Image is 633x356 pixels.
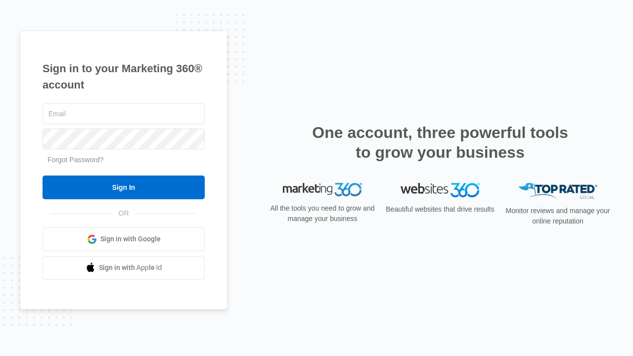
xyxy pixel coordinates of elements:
[385,204,496,215] p: Beautiful websites that drive results
[43,60,205,93] h1: Sign in to your Marketing 360® account
[100,234,161,244] span: Sign in with Google
[47,156,104,164] a: Forgot Password?
[309,123,571,162] h2: One account, three powerful tools to grow your business
[267,203,378,224] p: All the tools you need to grow and manage your business
[283,183,362,197] img: Marketing 360
[401,183,480,197] img: Websites 360
[43,256,205,280] a: Sign in with Apple Id
[518,183,597,199] img: Top Rated Local
[43,176,205,199] input: Sign In
[502,206,613,226] p: Monitor reviews and manage your online reputation
[112,208,136,219] span: OR
[99,263,162,273] span: Sign in with Apple Id
[43,103,205,124] input: Email
[43,227,205,251] a: Sign in with Google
